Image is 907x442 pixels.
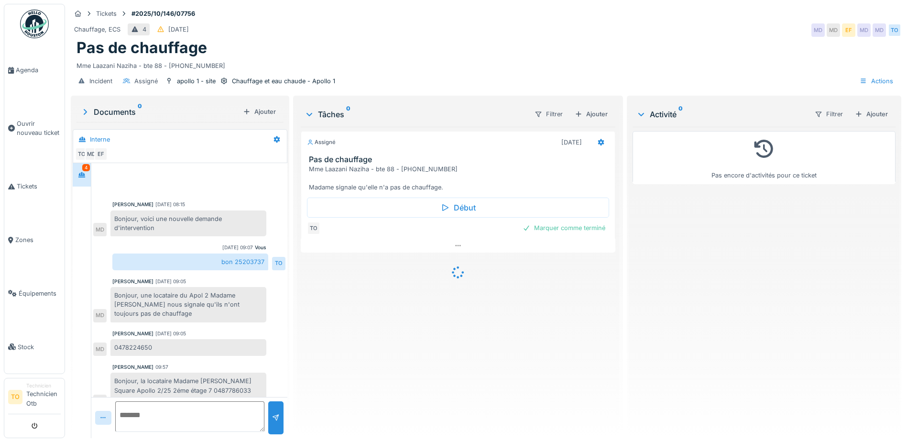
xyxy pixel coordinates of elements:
[15,235,61,244] span: Zones
[80,106,239,118] div: Documents
[82,164,90,171] div: 4
[26,382,61,389] div: Technicien
[110,373,266,408] div: Bonjour, la locataire Madame [PERSON_NAME] Square Apollo 2/25 2éme étage 7 0487786033 nous signal...
[112,278,153,285] div: [PERSON_NAME]
[307,198,609,218] div: Début
[74,25,120,34] div: Chauffage, ECS
[155,330,186,337] div: [DATE] 09:05
[93,223,107,236] div: MD
[307,138,336,146] div: Assigné
[239,105,280,118] div: Ajouter
[75,147,88,161] div: TO
[8,382,61,414] a: TO TechnicienTechnicien Otb
[155,201,185,208] div: [DATE] 08:15
[307,221,320,235] div: TO
[93,343,107,356] div: MD
[142,25,146,34] div: 4
[305,109,526,120] div: Tâches
[4,320,65,374] a: Stock
[232,77,335,86] div: Chauffage et eau chaude - Apollo 1
[857,23,871,37] div: MD
[222,244,253,251] div: [DATE] 09:07
[76,39,207,57] h1: Pas de chauffage
[17,119,61,137] span: Ouvrir nouveau ticket
[85,147,98,161] div: MD
[76,57,896,70] div: Mme Laazani Naziha - bte 88 - [PHONE_NUMBER]
[255,244,266,251] div: Vous
[842,23,855,37] div: EF
[639,135,889,180] div: Pas encore d'activités pour ce ticket
[4,266,65,320] a: Équipements
[26,382,61,412] li: Technicien Otb
[530,107,567,121] div: Filtrer
[8,390,22,404] li: TO
[636,109,807,120] div: Activité
[4,44,65,97] a: Agenda
[110,210,266,236] div: Bonjour, voici une nouvelle demande d'intervention
[93,395,107,408] div: AB
[4,97,65,160] a: Ouvrir nouveau ticket
[519,221,609,234] div: Marquer comme terminé
[112,201,153,208] div: [PERSON_NAME]
[678,109,683,120] sup: 0
[155,278,186,285] div: [DATE] 09:05
[177,77,216,86] div: apollo 1 - site
[112,254,268,270] div: bon 25203737
[155,364,168,371] div: 09:57
[20,10,49,38] img: Badge_color-CXgf-gQk.svg
[309,155,611,164] h3: Pas de chauffage
[18,343,61,352] span: Stock
[168,25,189,34] div: [DATE]
[16,66,61,75] span: Agenda
[561,138,582,147] div: [DATE]
[811,23,825,37] div: MD
[110,339,266,356] div: 0478224650
[128,9,199,18] strong: #2025/10/146/07756
[810,107,847,121] div: Filtrer
[4,160,65,213] a: Tickets
[138,106,142,118] sup: 0
[134,77,158,86] div: Assigné
[571,108,612,121] div: Ajouter
[96,9,117,18] div: Tickets
[4,213,65,267] a: Zones
[309,165,611,192] div: Mme Laazani Naziha - bte 88 - [PHONE_NUMBER] Madame signale qu'elle n'a pas de chauffage.
[346,109,350,120] sup: 0
[90,135,110,144] div: Interne
[93,309,107,322] div: MD
[272,257,285,270] div: TO
[89,77,112,86] div: Incident
[873,23,886,37] div: MD
[112,364,153,371] div: [PERSON_NAME]
[851,108,892,121] div: Ajouter
[17,182,61,191] span: Tickets
[888,23,901,37] div: TO
[110,287,266,322] div: Bonjour, une locataire du Apol 2 Madame [PERSON_NAME] nous signale qu'ils n'ont toujours pas de c...
[19,289,61,298] span: Équipements
[827,23,840,37] div: MD
[855,74,897,88] div: Actions
[112,330,153,337] div: [PERSON_NAME]
[94,147,108,161] div: EF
